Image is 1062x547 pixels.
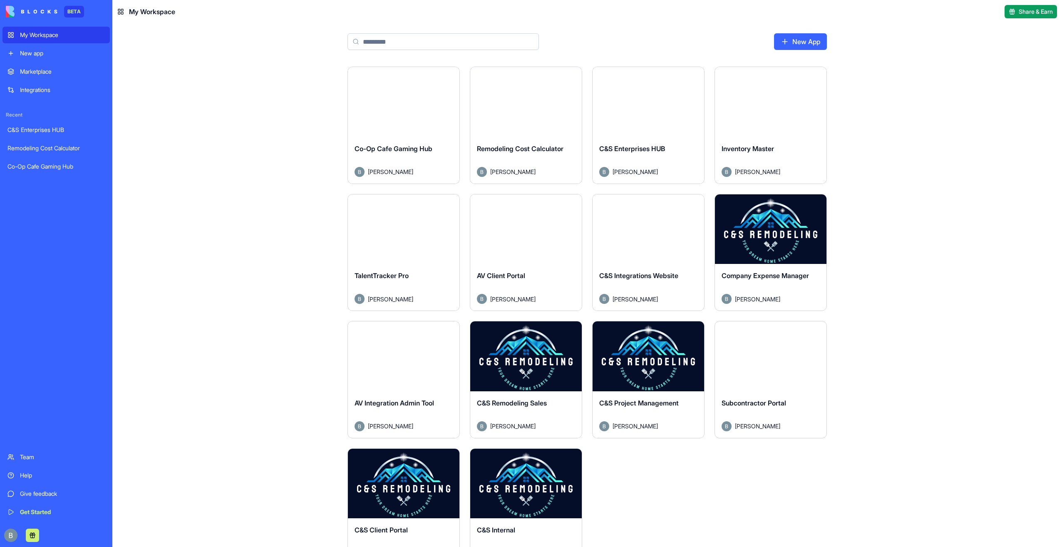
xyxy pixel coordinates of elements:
span: Subcontractor Portal [722,399,786,407]
span: C&S Remodeling Sales [477,399,547,407]
span: C&S Enterprises HUB [599,144,665,153]
span: [PERSON_NAME] [368,167,413,176]
span: [PERSON_NAME] [735,422,780,430]
a: Inventory MasterAvatar[PERSON_NAME] [715,67,827,184]
a: New app [2,45,110,62]
span: [PERSON_NAME] [490,422,536,430]
a: Co-Op Cafe Gaming HubAvatar[PERSON_NAME] [347,67,460,184]
a: Get Started [2,504,110,520]
a: New App [774,33,827,50]
div: Integrations [20,86,105,94]
span: AV Integration Admin Tool [355,399,434,407]
span: Company Expense Manager [722,271,809,280]
a: Subcontractor PortalAvatar[PERSON_NAME] [715,321,827,438]
a: Remodeling Cost CalculatorAvatar[PERSON_NAME] [470,67,582,184]
img: ACg8ocIug40qN1SCXJiinWdltW7QsPxROn8ZAVDlgOtPD8eQfXIZmw=s96-c [4,529,17,542]
div: New app [20,49,105,57]
span: C&S Client Portal [355,526,408,534]
img: Avatar [477,294,487,304]
span: My Workspace [129,7,175,17]
div: Co-Op Cafe Gaming Hub [7,162,105,171]
a: TalentTracker ProAvatar[PERSON_NAME] [347,194,460,311]
a: Help [2,467,110,484]
span: [PERSON_NAME] [490,295,536,303]
div: C&S Enterprises HUB [7,126,105,134]
span: C&S Integrations Website [599,271,678,280]
div: Team [20,453,105,461]
div: Help [20,471,105,480]
a: Team [2,449,110,465]
div: Marketplace [20,67,105,76]
span: Remodeling Cost Calculator [477,144,563,153]
img: Avatar [355,294,365,304]
img: Avatar [599,167,609,177]
a: C&S Project ManagementAvatar[PERSON_NAME] [592,321,705,438]
a: AV Integration Admin ToolAvatar[PERSON_NAME] [347,321,460,438]
a: Co-Op Cafe Gaming Hub [2,158,110,175]
div: BETA [64,6,84,17]
span: C&S Project Management [599,399,679,407]
span: Inventory Master [722,144,774,153]
span: [PERSON_NAME] [613,295,658,303]
img: Avatar [599,421,609,431]
div: Get Started [20,508,105,516]
a: C&S Enterprises HUBAvatar[PERSON_NAME] [592,67,705,184]
a: C&S Integrations WebsiteAvatar[PERSON_NAME] [592,194,705,311]
button: Share & Earn [1005,5,1057,18]
a: AV Client PortalAvatar[PERSON_NAME] [470,194,582,311]
img: Avatar [722,167,732,177]
a: C&S Enterprises HUB [2,122,110,138]
span: [PERSON_NAME] [613,167,658,176]
span: [PERSON_NAME] [735,167,780,176]
img: Avatar [599,294,609,304]
span: [PERSON_NAME] [368,422,413,430]
img: Avatar [477,421,487,431]
span: [PERSON_NAME] [735,295,780,303]
a: My Workspace [2,27,110,43]
span: [PERSON_NAME] [490,167,536,176]
span: AV Client Portal [477,271,525,280]
span: Recent [2,112,110,118]
a: Marketplace [2,63,110,80]
span: Co-Op Cafe Gaming Hub [355,144,432,153]
div: Give feedback [20,490,105,498]
a: C&S Remodeling SalesAvatar[PERSON_NAME] [470,321,582,438]
div: Remodeling Cost Calculator [7,144,105,152]
span: C&S Internal [477,526,515,534]
a: Give feedback [2,485,110,502]
img: Avatar [355,167,365,177]
a: Remodeling Cost Calculator [2,140,110,157]
img: Avatar [722,294,732,304]
span: Share & Earn [1019,7,1053,16]
a: Company Expense ManagerAvatar[PERSON_NAME] [715,194,827,311]
a: BETA [6,6,84,17]
span: [PERSON_NAME] [613,422,658,430]
a: Integrations [2,82,110,98]
img: Avatar [355,421,365,431]
span: [PERSON_NAME] [368,295,413,303]
img: Avatar [477,167,487,177]
div: My Workspace [20,31,105,39]
span: TalentTracker Pro [355,271,409,280]
img: Avatar [722,421,732,431]
img: logo [6,6,57,17]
